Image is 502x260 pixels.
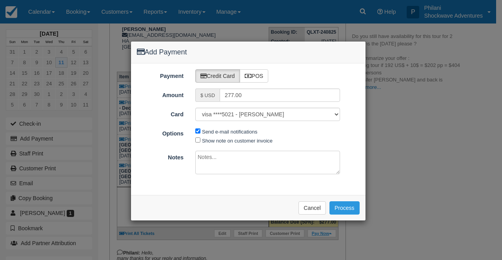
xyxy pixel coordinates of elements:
label: Amount [131,88,190,99]
label: Show note on customer invoice [202,138,273,144]
label: Notes [131,151,190,162]
label: Options [131,127,190,138]
button: Process [329,201,360,215]
h4: Add Payment [137,47,360,58]
label: POS [240,69,269,83]
label: Send e-mail notifications [202,129,257,135]
label: Payment [131,69,190,80]
button: Cancel [298,201,326,215]
small: $ USD [200,93,215,98]
input: Valid amount required. [220,88,340,102]
label: Card [131,108,190,119]
label: Credit Card [195,69,240,83]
